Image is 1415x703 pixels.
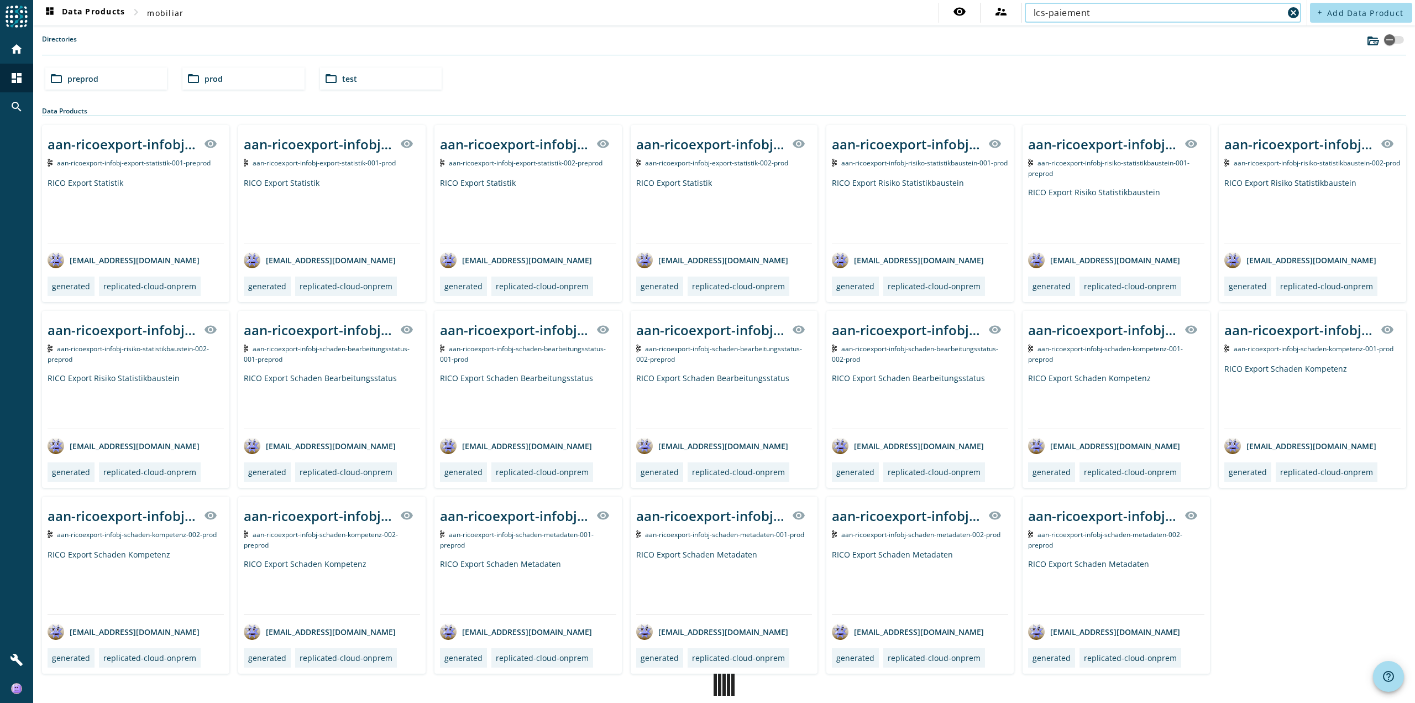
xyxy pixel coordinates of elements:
div: [EMAIL_ADDRESS][DOMAIN_NAME] [636,623,788,640]
div: generated [1229,467,1267,477]
span: Kafka Topic: aan-ricoexport-infobj-risiko-statistikbaustein-002-prod [1234,158,1400,168]
mat-icon: search [10,100,23,113]
mat-icon: dashboard [43,6,56,19]
img: avatar [832,438,848,454]
div: aan-ricoexport-infobj-risiko-statistikbaustein-002-_stage_ [1224,135,1374,153]
span: Kafka Topic: aan-ricoexport-infobj-schaden-kompetenz-001-preprod [1028,344,1183,364]
div: replicated-cloud-onprem [1280,467,1373,477]
mat-icon: visibility [1185,137,1198,150]
label: Directories [42,34,77,55]
div: RICO Export Schaden Metadaten [440,559,616,615]
mat-icon: visibility [596,509,610,522]
div: RICO Export Risiko Statistikbaustein [832,178,1008,243]
mat-icon: visibility [400,323,413,336]
img: Kafka Topic: aan-ricoexport-infobj-schaden-kompetenz-002-prod [48,530,53,538]
span: Kafka Topic: aan-ricoexport-infobj-schaden-kompetenz-001-prod [1234,344,1393,353]
div: [EMAIL_ADDRESS][DOMAIN_NAME] [832,252,984,268]
div: Data Products [42,106,1406,116]
div: aan-ricoexport-infobj-export-statistik-001-_stage_ [48,135,197,153]
img: avatar [636,623,653,640]
button: Clear [1286,5,1301,20]
span: Kafka Topic: aan-ricoexport-infobj-schaden-metadaten-002-preprod [1028,530,1182,550]
span: Kafka Topic: aan-ricoexport-infobj-export-statistik-002-preprod [449,158,602,168]
mat-icon: visibility [1185,323,1198,336]
img: Kafka Topic: aan-ricoexport-infobj-export-statistik-001-prod [244,159,249,166]
img: Kafka Topic: aan-ricoexport-infobj-schaden-metadaten-002-prod [832,530,837,538]
mat-icon: visibility [792,323,805,336]
div: aan-ricoexport-infobj-schaden-bearbeitungsstatus-001-_stage_ [244,321,394,339]
div: [EMAIL_ADDRESS][DOMAIN_NAME] [636,438,788,454]
div: replicated-cloud-onprem [300,467,392,477]
div: aan-ricoexport-infobj-schaden-kompetenz-002-_stage_ [244,507,394,525]
img: Kafka Topic: aan-ricoexport-infobj-export-statistik-001-preprod [48,159,53,166]
mat-icon: visibility [204,323,217,336]
img: Kafka Topic: aan-ricoexport-infobj-schaden-kompetenz-001-prod [1224,345,1229,352]
img: avatar [832,623,848,640]
div: RICO Export Risiko Statistikbaustein [1224,178,1401,243]
div: aan-ricoexport-infobj-schaden-metadaten-001-_stage_ [636,507,786,525]
mat-icon: add [1317,9,1323,15]
span: Kafka Topic: aan-ricoexport-infobj-risiko-statistikbaustein-001-preprod [1028,158,1189,178]
img: avatar [244,438,260,454]
mat-icon: visibility [596,323,610,336]
mat-icon: folder_open [50,72,63,85]
div: aan-ricoexport-infobj-schaden-kompetenz-002-_stage_ [48,507,197,525]
div: replicated-cloud-onprem [888,653,981,663]
div: replicated-cloud-onprem [496,653,589,663]
mat-icon: visibility [792,509,805,522]
img: avatar [1028,438,1045,454]
div: RICO Export Schaden Metadaten [636,549,813,615]
button: Data Products [39,3,129,23]
div: replicated-cloud-onprem [1280,281,1373,291]
div: replicated-cloud-onprem [496,467,589,477]
img: Kafka Topic: aan-ricoexport-infobj-schaden-metadaten-001-prod [636,530,641,538]
span: Kafka Topic: aan-ricoexport-infobj-export-statistik-001-preprod [57,158,211,168]
input: Search (% or * for wildcards) [1034,6,1283,19]
img: Kafka Topic: aan-ricoexport-infobj-schaden-bearbeitungsstatus-001-prod [440,345,445,352]
div: aan-ricoexport-infobj-schaden-bearbeitungsstatus-002-_stage_ [832,321,982,339]
img: Kafka Topic: aan-ricoexport-infobj-risiko-statistikbaustein-001-preprod [1028,159,1033,166]
div: [EMAIL_ADDRESS][DOMAIN_NAME] [1028,438,1180,454]
mat-icon: folder_open [187,72,200,85]
div: RICO Export Statistik [244,178,420,243]
div: [EMAIL_ADDRESS][DOMAIN_NAME] [1028,623,1180,640]
img: avatar [1028,623,1045,640]
img: avatar [244,252,260,268]
div: RICO Export Risiko Statistikbaustein [1028,187,1204,243]
div: replicated-cloud-onprem [300,653,392,663]
div: generated [836,653,874,663]
span: Kafka Topic: aan-ricoexport-infobj-export-statistik-002-prod [645,158,788,168]
button: Add Data Product [1310,3,1412,23]
div: generated [641,467,679,477]
span: prod [205,74,223,84]
span: Kafka Topic: aan-ricoexport-infobj-schaden-kompetenz-002-prod [57,530,217,539]
img: avatar [48,252,64,268]
div: replicated-cloud-onprem [103,467,196,477]
img: avatar [48,623,64,640]
img: Kafka Topic: aan-ricoexport-infobj-risiko-statistikbaustein-002-preprod [48,345,53,352]
div: aan-ricoexport-infobj-schaden-metadaten-001-_stage_ [440,507,590,525]
mat-icon: visibility [596,137,610,150]
img: Kafka Topic: aan-ricoexport-infobj-export-statistik-002-prod [636,159,641,166]
div: [EMAIL_ADDRESS][DOMAIN_NAME] [48,438,200,454]
div: [EMAIL_ADDRESS][DOMAIN_NAME] [244,623,396,640]
div: aan-ricoexport-infobj-schaden-kompetenz-001-_stage_ [1224,321,1374,339]
mat-icon: visibility [988,509,1002,522]
mat-icon: build [10,653,23,666]
img: Kafka Topic: aan-ricoexport-infobj-schaden-bearbeitungsstatus-002-preprod [636,345,641,352]
mat-icon: help_outline [1382,670,1395,683]
div: aan-ricoexport-infobj-schaden-kompetenz-001-_stage_ [1028,321,1178,339]
div: generated [836,281,874,291]
img: Kafka Topic: aan-ricoexport-infobj-schaden-metadaten-002-preprod [1028,530,1033,538]
span: Kafka Topic: aan-ricoexport-infobj-schaden-bearbeitungsstatus-001-preprod [244,344,410,364]
div: RICO Export Schaden Bearbeitungsstatus [440,373,616,429]
mat-icon: supervisor_account [994,5,1008,18]
mat-icon: visibility [204,509,217,522]
span: Add Data Product [1327,8,1403,18]
div: aan-ricoexport-infobj-risiko-statistikbaustein-001-_stage_ [1028,135,1178,153]
div: [EMAIL_ADDRESS][DOMAIN_NAME] [636,252,788,268]
span: mobiliar [147,8,184,18]
mat-icon: home [10,43,23,56]
div: replicated-cloud-onprem [1084,281,1177,291]
div: generated [444,653,483,663]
